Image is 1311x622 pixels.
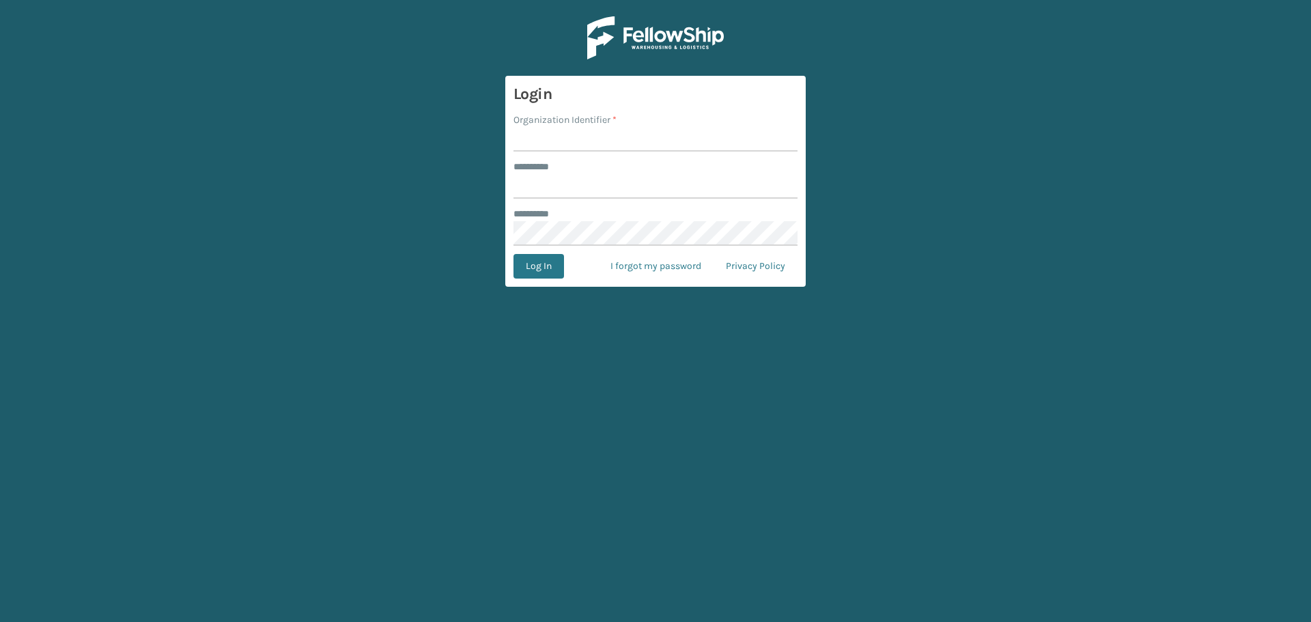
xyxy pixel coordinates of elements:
[513,84,798,104] h3: Login
[513,254,564,279] button: Log In
[513,113,617,127] label: Organization Identifier
[714,254,798,279] a: Privacy Policy
[598,254,714,279] a: I forgot my password
[587,16,724,59] img: Logo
